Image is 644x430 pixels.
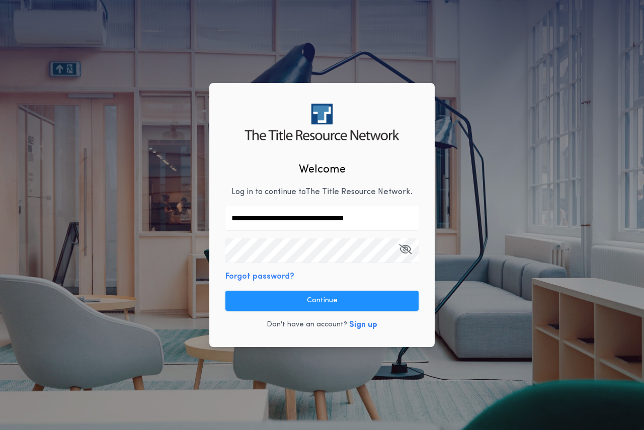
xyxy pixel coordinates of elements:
[225,271,294,283] button: Forgot password?
[225,291,419,311] button: Continue
[267,320,347,330] p: Don't have an account?
[349,319,377,331] button: Sign up
[299,161,346,178] h2: Welcome
[231,186,413,198] p: Log in to continue to The Title Resource Network .
[245,104,399,140] img: logo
